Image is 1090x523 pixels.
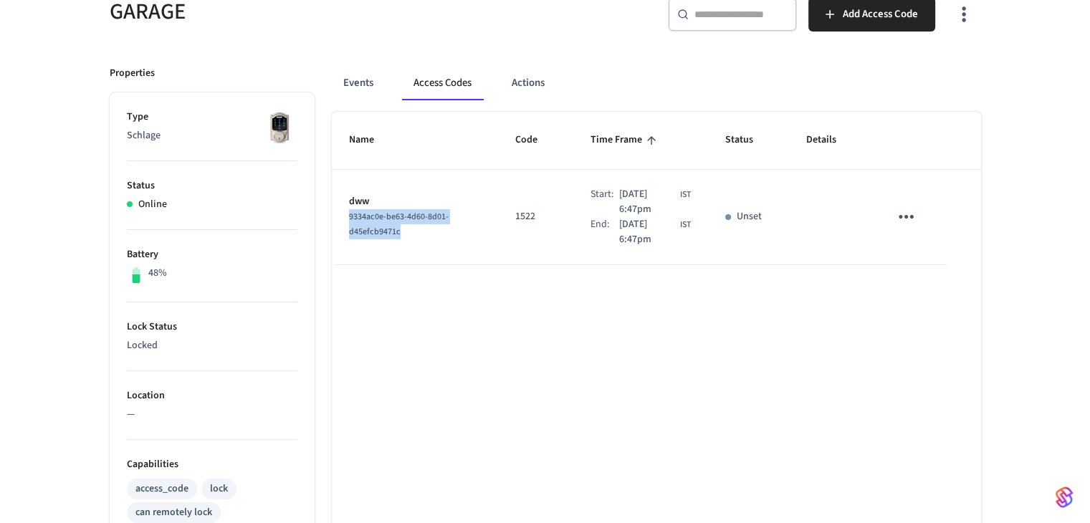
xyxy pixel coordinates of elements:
[500,66,556,100] button: Actions
[262,110,297,145] img: Schlage Sense Smart Deadbolt with Camelot Trim, Front
[135,481,188,496] div: access_code
[138,197,167,212] p: Online
[515,129,556,151] span: Code
[737,209,762,224] p: Unset
[619,187,691,217] div: Asia/Calcutta
[806,129,855,151] span: Details
[402,66,483,100] button: Access Codes
[1056,486,1073,509] img: SeamLogoGradient.69752ec5.svg
[332,112,981,264] table: sticky table
[349,194,482,209] p: dww
[349,211,449,238] span: 9334ac0e-be63-4d60-8d01-d45efcb9471c
[680,188,691,201] span: IST
[127,338,297,353] p: Locked
[725,129,772,151] span: Status
[591,129,661,151] span: Time Frame
[148,266,167,281] p: 48%
[127,320,297,335] p: Lock Status
[332,66,981,100] div: ant example
[110,66,155,81] p: Properties
[332,66,385,100] button: Events
[127,128,297,143] p: Schlage
[127,457,297,472] p: Capabilities
[127,247,297,262] p: Battery
[127,407,297,422] p: —
[349,129,393,151] span: Name
[680,219,691,231] span: IST
[591,187,619,217] div: Start:
[127,388,297,403] p: Location
[619,217,677,247] span: [DATE] 6:47pm
[127,178,297,193] p: Status
[591,217,619,247] div: End:
[210,481,228,496] div: lock
[515,209,556,224] p: 1522
[619,217,691,247] div: Asia/Calcutta
[127,110,297,125] p: Type
[843,5,918,24] span: Add Access Code
[619,187,677,217] span: [DATE] 6:47pm
[135,505,212,520] div: can remotely lock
